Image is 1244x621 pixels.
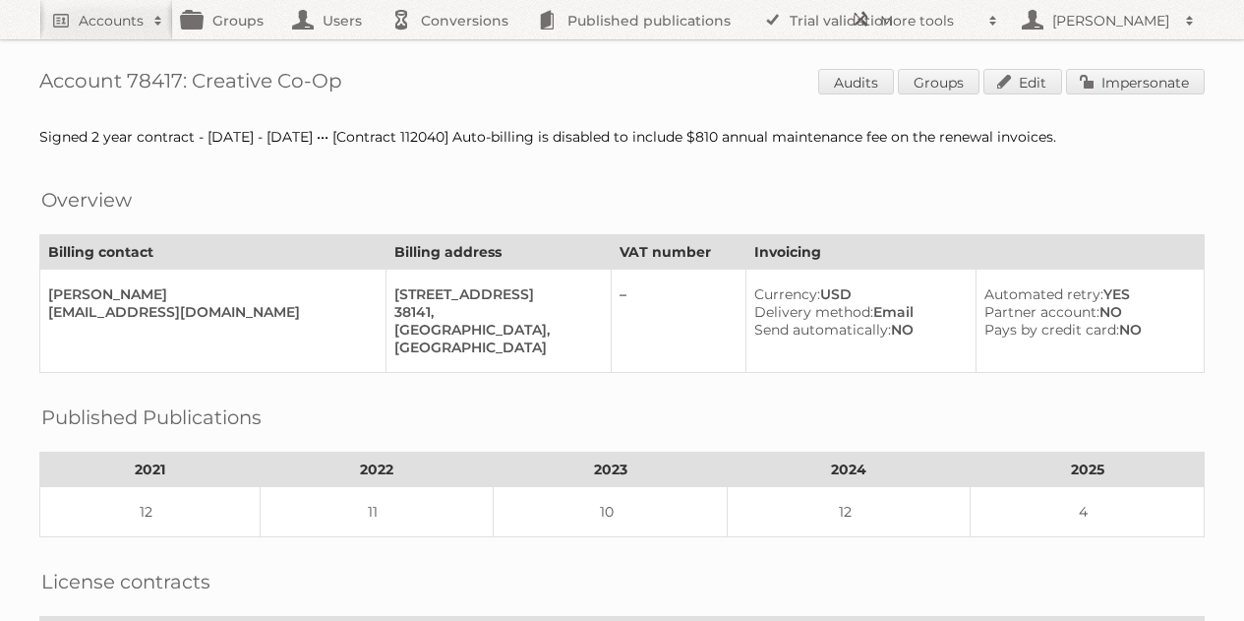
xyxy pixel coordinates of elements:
[984,303,1099,321] span: Partner account:
[971,487,1205,537] td: 4
[48,303,370,321] div: [EMAIL_ADDRESS][DOMAIN_NAME]
[728,487,971,537] td: 12
[611,235,746,270] th: VAT number
[79,11,144,31] h2: Accounts
[971,453,1205,487] th: 2025
[611,270,746,373] td: –
[39,128,1205,146] div: Signed 2 year contract - [DATE] - [DATE] ••• [Contract 112040] Auto-billing is disabled to includ...
[754,285,960,303] div: USD
[754,285,820,303] span: Currency:
[41,403,262,432] h2: Published Publications
[394,285,595,303] div: [STREET_ADDRESS]
[41,185,132,215] h2: Overview
[394,321,595,339] div: [GEOGRAPHIC_DATA],
[754,321,960,339] div: NO
[984,285,1103,303] span: Automated retry:
[260,487,494,537] td: 11
[40,453,261,487] th: 2021
[39,69,1205,98] h1: Account 78417: Creative Co-Op
[983,69,1062,94] a: Edit
[728,453,971,487] th: 2024
[494,487,728,537] td: 10
[40,235,386,270] th: Billing contact
[984,321,1119,339] span: Pays by credit card:
[754,321,891,339] span: Send automatically:
[754,303,960,321] div: Email
[984,321,1188,339] div: NO
[385,235,611,270] th: Billing address
[260,453,494,487] th: 2022
[394,303,595,321] div: 38141,
[394,339,595,356] div: [GEOGRAPHIC_DATA]
[41,567,210,596] h2: License contracts
[40,487,261,537] td: 12
[494,453,728,487] th: 2023
[48,285,370,303] div: [PERSON_NAME]
[746,235,1205,270] th: Invoicing
[984,285,1188,303] div: YES
[818,69,894,94] a: Audits
[754,303,873,321] span: Delivery method:
[1066,69,1205,94] a: Impersonate
[1047,11,1175,31] h2: [PERSON_NAME]
[880,11,978,31] h2: More tools
[984,303,1188,321] div: NO
[898,69,979,94] a: Groups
